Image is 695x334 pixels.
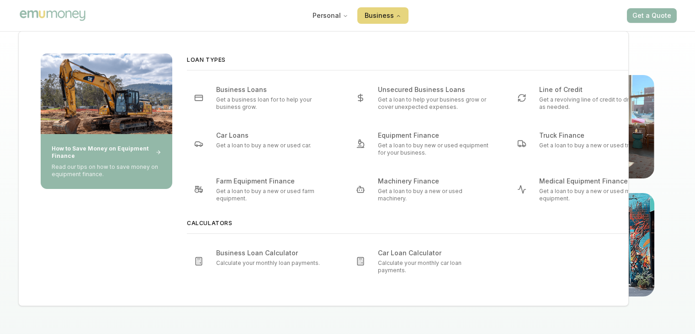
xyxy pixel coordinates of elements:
p: Get a loan to help your business grow or cover unexpected expenses. [378,96,490,111]
img: placeholder [41,54,172,134]
a: Farm Equipment FinanceGet a loan to buy a new or used farm equipment. [187,173,340,206]
p: Calculate your monthly car loan payments. [378,259,490,274]
a: Car LoansGet a loan to buy a new or used car. [187,127,340,160]
p: Get a loan to buy a new or used medical equipment. [539,188,652,202]
a: Business Loan CalculatorCalculate your monthly loan payments. [187,245,340,278]
div: Machinery Finance [378,177,448,186]
div: Truck Finance [539,131,594,140]
div: Medical Equipment Finance [539,177,637,186]
img: Emu Money [18,9,87,22]
a: Medical Equipment FinanceGet a loan to buy a new or used medical equipment. [510,173,663,206]
button: Get a Quote [627,8,677,23]
p: Get a revolving line of credit to draw on as needed. [539,96,652,111]
button: Business [357,7,409,24]
p: Get a business loan for to help your business grow. [216,96,329,111]
div: Business Loans [216,85,276,94]
a: Machinery FinanceGet a loan to buy a new or used machinery. [349,173,501,206]
p: Calculate your monthly loan payments. [216,259,320,267]
a: Line of CreditGet a revolving line of credit to draw on as needed. [510,81,663,114]
a: Truck FinanceGet a loan to buy a new or used truck. [510,127,663,160]
p: Get a loan to buy a new or used farm equipment. [216,188,329,202]
p: Read our tips on how to save money on equipment finance. [52,163,161,178]
p: Get a loan to buy a new or used machinery. [378,188,490,202]
a: Car Loan CalculatorCalculate your monthly car loan payments. [349,245,501,278]
p: Get a loan to buy a new or used car. [216,142,311,149]
div: Farm Equipment Finance [216,177,304,186]
a: placeholderHow to Save Money on Equipment FinanceRead our tips on how to save money on equipment ... [41,54,172,278]
a: Unsecured Business LoansGet a loan to help your business grow or cover unexpected expenses. [349,81,501,114]
div: Business [19,32,684,300]
button: Personal [305,7,355,24]
div: Business Loan Calculator [216,248,307,258]
strong: Calculators [187,220,233,226]
strong: Loan Types [187,56,226,63]
div: Equipment Finance [378,131,448,140]
div: Car Loans [216,131,258,140]
a: Business LoansGet a business loan for to help your business grow. [187,81,340,114]
a: Equipment FinanceGet a loan to buy new or used equipment for your business. [349,127,501,160]
p: Get a loan to buy a new or used truck. [539,142,640,149]
p: Get a loan to buy new or used equipment for your business. [378,142,490,156]
div: How to Save Money on Equipment Finance [52,145,161,160]
div: Unsecured Business Loans [378,85,474,94]
div: Line of Credit [539,85,592,94]
div: Car Loan Calculator [378,248,451,258]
